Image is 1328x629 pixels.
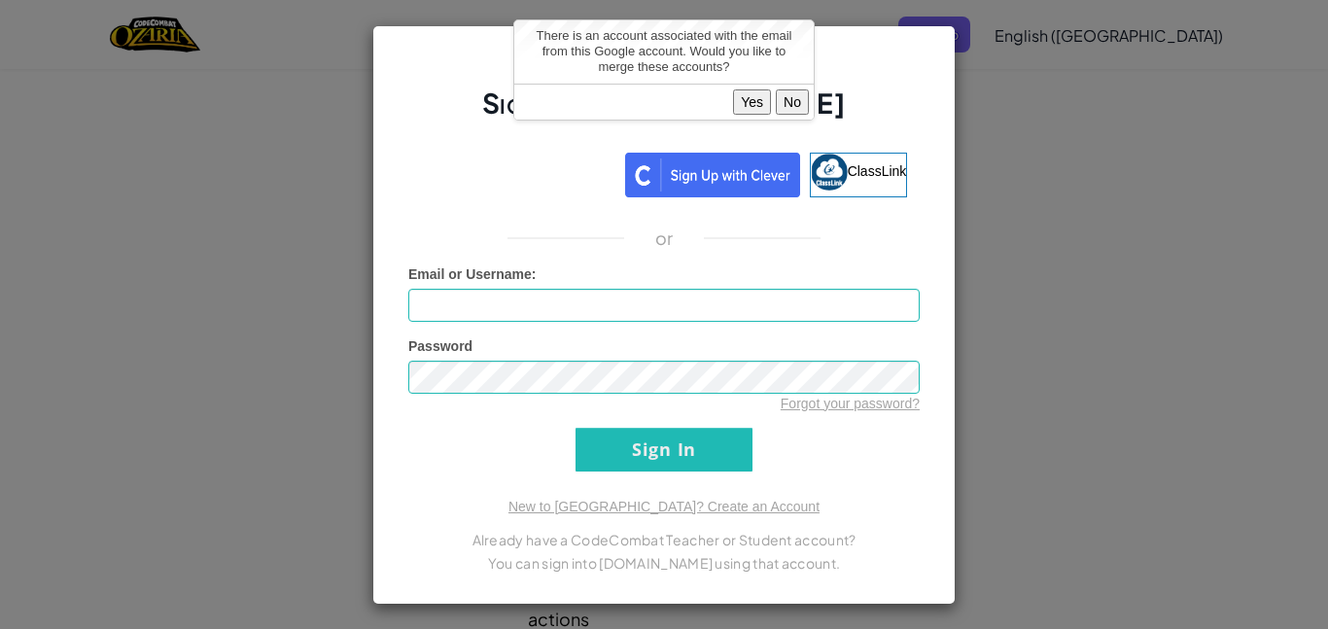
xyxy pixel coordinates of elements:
[733,89,771,115] button: Yes
[811,154,848,191] img: classlink-logo-small.png
[655,227,674,250] p: or
[408,264,537,284] label: :
[776,89,809,115] button: No
[576,428,752,472] input: Sign In
[781,396,920,411] a: Forgot your password?
[408,338,472,354] span: Password
[408,551,920,575] p: You can sign into [DOMAIN_NAME] using that account.
[536,28,791,74] span: There is an account associated with the email from this Google account. Would you like to merge t...
[625,153,800,197] img: clever_sso_button@2x.png
[408,85,920,141] h2: Sign Into [DOMAIN_NAME]
[408,528,920,551] p: Already have a CodeCombat Teacher or Student account?
[848,162,907,178] span: ClassLink
[508,499,820,514] a: New to [GEOGRAPHIC_DATA]? Create an Account
[411,151,625,193] iframe: Sign in with Google Button
[408,266,532,282] span: Email or Username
